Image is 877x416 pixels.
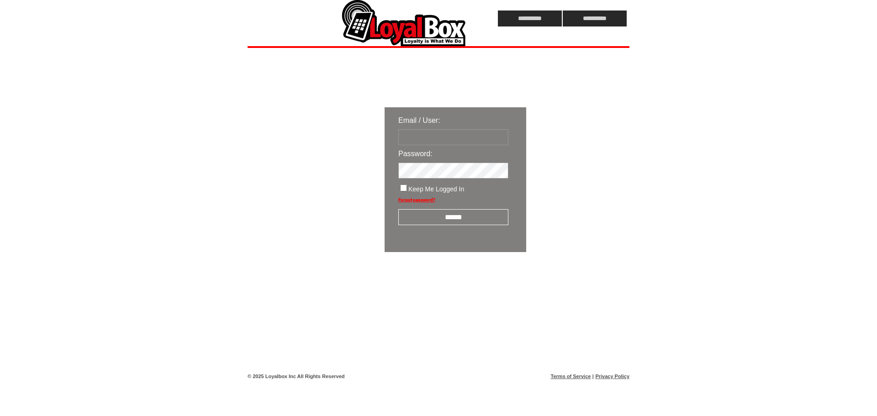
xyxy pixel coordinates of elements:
span: Keep Me Logged In [408,185,464,193]
span: © 2025 Loyalbox Inc All Rights Reserved [248,374,345,379]
a: Forgot password? [398,197,435,202]
span: Password: [398,150,433,158]
a: Privacy Policy [595,374,629,379]
span: | [592,374,594,379]
a: Terms of Service [551,374,591,379]
img: transparent.png [553,275,598,286]
span: Email / User: [398,116,440,124]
